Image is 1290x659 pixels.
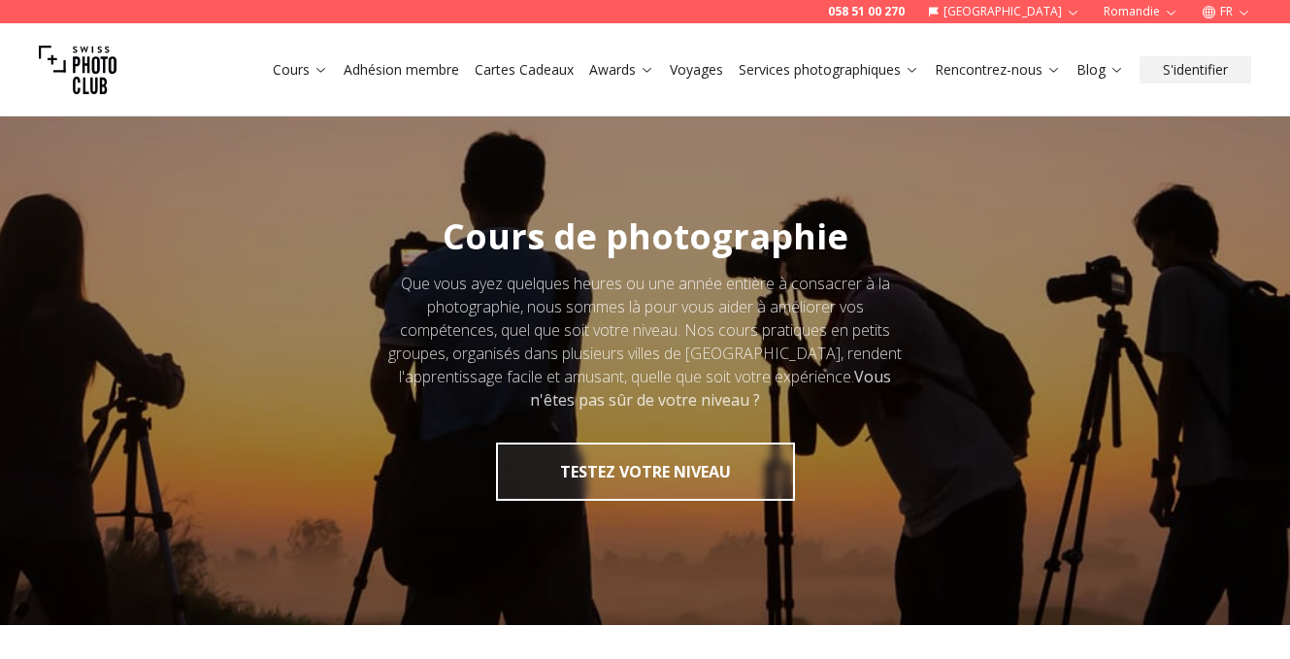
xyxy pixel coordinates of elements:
a: Cours [273,60,328,80]
button: Blog [1069,56,1132,83]
button: Services photographiques [731,56,927,83]
a: Voyages [670,60,723,80]
div: Que vous ayez quelques heures ou une année entière à consacrer à la photographie, nous sommes là ... [381,272,910,412]
a: Cartes Cadeaux [475,60,574,80]
button: Voyages [662,56,731,83]
button: Adhésion membre [336,56,467,83]
button: Awards [581,56,662,83]
a: Adhésion membre [344,60,459,80]
button: S'identifier [1140,56,1251,83]
button: Cartes Cadeaux [467,56,581,83]
a: 058 51 00 270 [828,4,905,19]
img: Swiss photo club [39,31,116,109]
a: Awards [589,60,654,80]
a: Blog [1076,60,1124,80]
a: Services photographiques [739,60,919,80]
button: TESTEZ VOTRE NIVEAU [496,443,795,501]
span: Cours de photographie [443,213,848,260]
a: Rencontrez-nous [935,60,1061,80]
button: Cours [265,56,336,83]
button: Rencontrez-nous [927,56,1069,83]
